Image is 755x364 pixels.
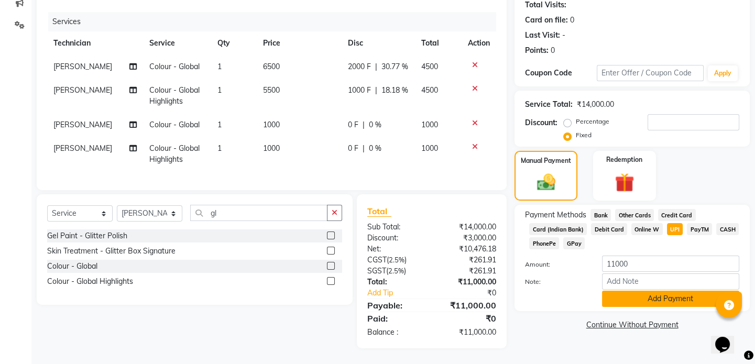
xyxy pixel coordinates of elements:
div: Colour - Global Highlights [47,276,133,287]
div: Net: [359,244,432,255]
span: [PERSON_NAME] [53,120,112,129]
div: Total: [359,277,432,288]
span: 30.77 % [381,61,408,72]
div: ₹261.91 [432,255,504,266]
div: ₹0 [444,288,504,299]
div: ₹11,000.00 [432,327,504,338]
div: Card on file: [525,15,568,26]
span: | [375,85,377,96]
span: 1 [217,85,222,95]
iframe: chat widget [711,322,745,354]
span: 0 F [348,143,358,154]
span: 2000 F [348,61,371,72]
span: PhonePe [529,237,559,249]
div: Sub Total: [359,222,432,233]
label: Amount: [517,260,594,269]
label: Note: [517,277,594,286]
div: ₹11,000.00 [432,277,504,288]
span: [PERSON_NAME] [53,62,112,71]
span: 4500 [421,85,438,95]
span: 18.18 % [381,85,408,96]
div: Gel Paint - Glitter Polish [47,230,127,241]
span: Payment Methods [525,209,586,220]
div: Last Visit: [525,30,560,41]
span: Debit Card [591,223,627,235]
span: 1 [217,62,222,71]
div: Colour - Global [47,261,97,272]
span: SGST [367,266,386,275]
span: Online W [631,223,663,235]
th: Qty [211,31,256,55]
span: Credit Card [658,209,696,221]
div: 0 [551,45,555,56]
span: [PERSON_NAME] [53,144,112,153]
span: 1000 [421,120,438,129]
a: Add Tip [359,288,444,299]
input: Amount [602,256,739,272]
div: Paid: [359,312,432,325]
label: Redemption [606,155,642,164]
div: 0 [570,15,574,26]
th: Technician [47,31,143,55]
div: ₹14,000.00 [577,99,614,110]
div: Discount: [359,233,432,244]
input: Add Note [602,273,739,290]
div: ₹0 [432,312,504,325]
span: 5500 [263,85,280,95]
span: 1000 F [348,85,371,96]
div: Services [48,12,504,31]
input: Search or Scan [190,205,327,221]
span: 1 [217,144,222,153]
label: Manual Payment [521,156,571,166]
input: Enter Offer / Coupon Code [597,65,704,81]
div: Points: [525,45,549,56]
div: ₹11,000.00 [432,299,504,312]
div: ₹3,000.00 [432,233,504,244]
div: Payable: [359,299,432,312]
div: - [562,30,565,41]
span: 0 % [369,143,381,154]
button: Add Payment [602,291,739,307]
span: Colour - Global Highlights [149,85,200,106]
div: Skin Treatment - Glitter Box Signature [47,246,176,257]
span: Other Cards [615,209,654,221]
span: | [363,119,365,130]
img: _gift.svg [609,171,640,195]
div: Coupon Code [525,68,596,79]
span: CASH [716,223,739,235]
span: 4500 [421,62,438,71]
div: ₹261.91 [432,266,504,277]
div: Discount: [525,117,557,128]
span: Colour - Global [149,120,200,129]
a: Continue Without Payment [517,319,748,330]
span: 2.5% [389,256,404,264]
div: Service Total: [525,99,573,110]
span: 1000 [263,144,280,153]
span: Total [367,206,391,217]
span: 1000 [421,144,438,153]
span: Colour - Global [149,62,200,71]
span: CGST [367,255,387,264]
div: Balance : [359,327,432,338]
span: 0 % [369,119,381,130]
th: Disc [342,31,415,55]
button: Apply [708,65,738,81]
th: Total [415,31,462,55]
span: Colour - Global Highlights [149,144,200,164]
span: [PERSON_NAME] [53,85,112,95]
th: Price [257,31,342,55]
div: ₹14,000.00 [432,222,504,233]
th: Action [462,31,496,55]
span: Bank [590,209,611,221]
th: Service [143,31,211,55]
span: 0 F [348,119,358,130]
label: Fixed [576,130,592,140]
span: Card (Indian Bank) [529,223,587,235]
span: UPI [667,223,683,235]
span: 6500 [263,62,280,71]
span: | [363,143,365,154]
span: GPay [563,237,585,249]
img: _cash.svg [531,172,561,193]
span: | [375,61,377,72]
div: ( ) [359,266,432,277]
